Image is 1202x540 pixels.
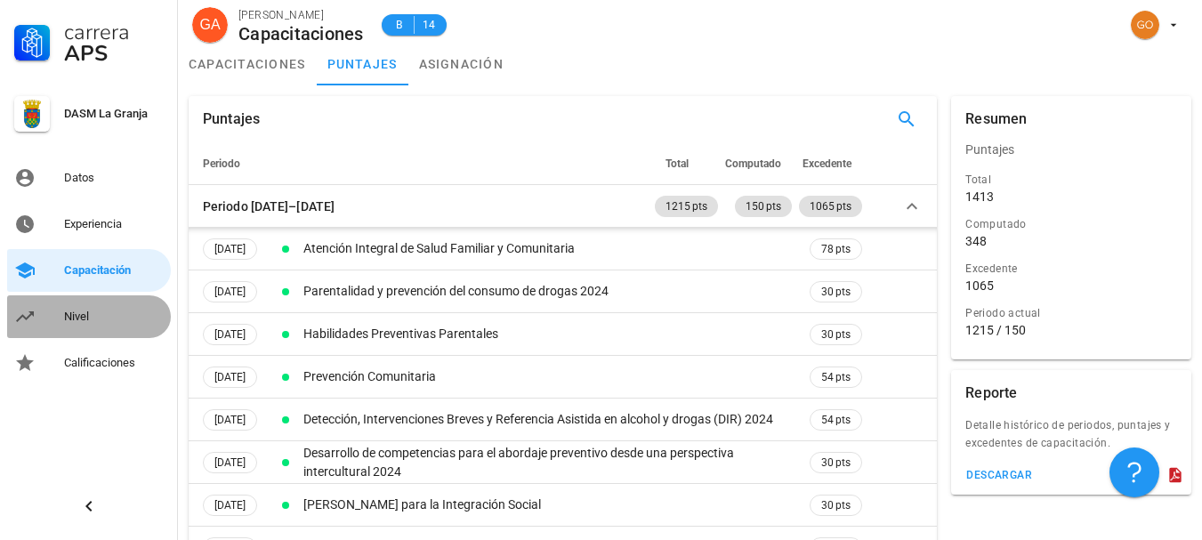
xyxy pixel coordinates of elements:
span: 54 pts [821,411,851,429]
div: APS [64,43,164,64]
span: 30 pts [821,326,851,343]
div: 1065 [965,278,994,294]
a: capacitaciones [178,43,317,85]
span: Computado [725,157,781,170]
span: 30 pts [821,454,851,471]
div: Calificaciones [64,356,164,370]
span: [DATE] [214,496,246,515]
div: Reporte [965,370,1017,416]
div: 1413 [965,189,994,205]
div: Nivel [64,310,164,324]
span: 78 pts [821,240,851,258]
span: 14 [422,16,436,34]
div: 348 [965,233,987,249]
span: [DATE] [214,410,246,430]
span: 30 pts [821,283,851,301]
td: Parentalidad y prevención del consumo de drogas 2024 [300,270,800,313]
span: Total [666,157,689,170]
span: 1065 pts [810,196,851,217]
span: 1215 pts [666,196,707,217]
div: Total [965,171,1177,189]
div: avatar [192,7,228,43]
a: asignación [408,43,515,85]
span: Excedente [803,157,851,170]
div: Detalle histórico de periodos, puntajes y excedentes de capacitación. [951,416,1191,463]
div: Excedente [965,260,1177,278]
span: [DATE] [214,325,246,344]
div: descargar [965,469,1032,481]
th: Periodo [189,142,651,185]
a: Nivel [7,295,171,338]
div: Computado [965,215,1177,233]
div: [PERSON_NAME] [238,6,364,24]
span: 54 pts [821,368,851,386]
div: DASM La Granja [64,107,164,121]
span: [DATE] [214,282,246,302]
td: Atención Integral de Salud Familiar y Comunitaria [300,228,800,270]
td: [PERSON_NAME] para la Integración Social [300,484,800,527]
button: descargar [958,463,1039,488]
div: 1215 / 150 [965,322,1177,338]
td: Detección, Intervenciones Breves y Referencia Asistida en alcohol y drogas (DIR) 2024 [300,399,800,441]
div: Datos [64,171,164,185]
a: Datos [7,157,171,199]
div: Resumen [965,96,1027,142]
a: Experiencia [7,203,171,246]
div: Capacitaciones [238,24,364,44]
span: [DATE] [214,239,246,259]
span: Periodo [203,157,240,170]
div: Periodo actual [965,304,1177,322]
div: Puntajes [951,128,1191,171]
td: Habilidades Preventivas Parentales [300,313,800,356]
div: avatar [1131,11,1159,39]
span: 150 pts [746,196,781,217]
div: Capacitación [64,263,164,278]
span: GA [199,7,220,43]
td: Prevención Comunitaria [300,356,800,399]
a: Calificaciones [7,342,171,384]
span: B [392,16,407,34]
div: Puntajes [203,96,260,142]
td: Desarrollo de competencias para el abordaje preventivo desde una perspectiva intercultural 2024 [300,441,800,484]
span: [DATE] [214,453,246,472]
th: Total [651,142,722,185]
th: Excedente [795,142,866,185]
a: puntajes [317,43,408,85]
div: Experiencia [64,217,164,231]
div: Periodo [DATE]–[DATE] [203,197,335,216]
th: Computado [722,142,795,185]
span: 30 pts [821,496,851,514]
div: Carrera [64,21,164,43]
a: Capacitación [7,249,171,292]
span: [DATE] [214,367,246,387]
